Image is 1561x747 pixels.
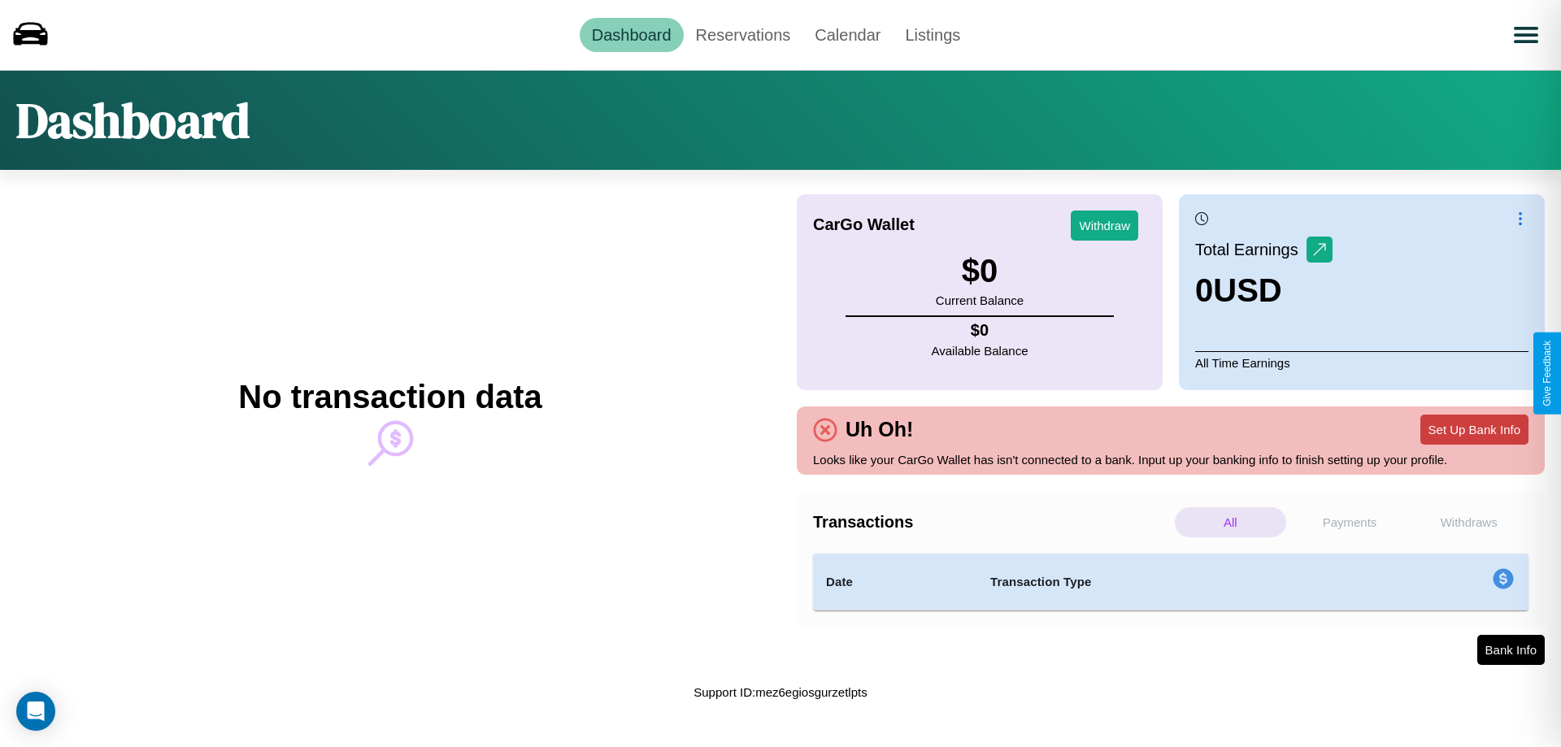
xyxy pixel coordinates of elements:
[1195,351,1528,374] p: All Time Earnings
[16,87,250,154] h1: Dashboard
[826,572,964,592] h4: Date
[936,253,1024,289] h3: $ 0
[580,18,684,52] a: Dashboard
[1071,211,1138,241] button: Withdraw
[936,289,1024,311] p: Current Balance
[684,18,803,52] a: Reservations
[16,692,55,731] div: Open Intercom Messenger
[802,18,893,52] a: Calendar
[1294,507,1406,537] p: Payments
[1195,235,1307,264] p: Total Earnings
[1503,12,1549,58] button: Open menu
[813,513,1171,532] h4: Transactions
[238,379,541,415] h2: No transaction data
[813,554,1528,610] table: simple table
[837,418,921,441] h4: Uh Oh!
[932,340,1028,362] p: Available Balance
[932,321,1028,340] h4: $ 0
[990,572,1359,592] h4: Transaction Type
[694,681,867,703] p: Support ID: mez6egiosgurzetlpts
[813,215,915,234] h4: CarGo Wallet
[1420,415,1528,445] button: Set Up Bank Info
[813,449,1528,471] p: Looks like your CarGo Wallet has isn't connected to a bank. Input up your banking info to finish ...
[1195,272,1333,309] h3: 0 USD
[1413,507,1524,537] p: Withdraws
[893,18,972,52] a: Listings
[1541,341,1553,406] div: Give Feedback
[1477,635,1545,665] button: Bank Info
[1175,507,1286,537] p: All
